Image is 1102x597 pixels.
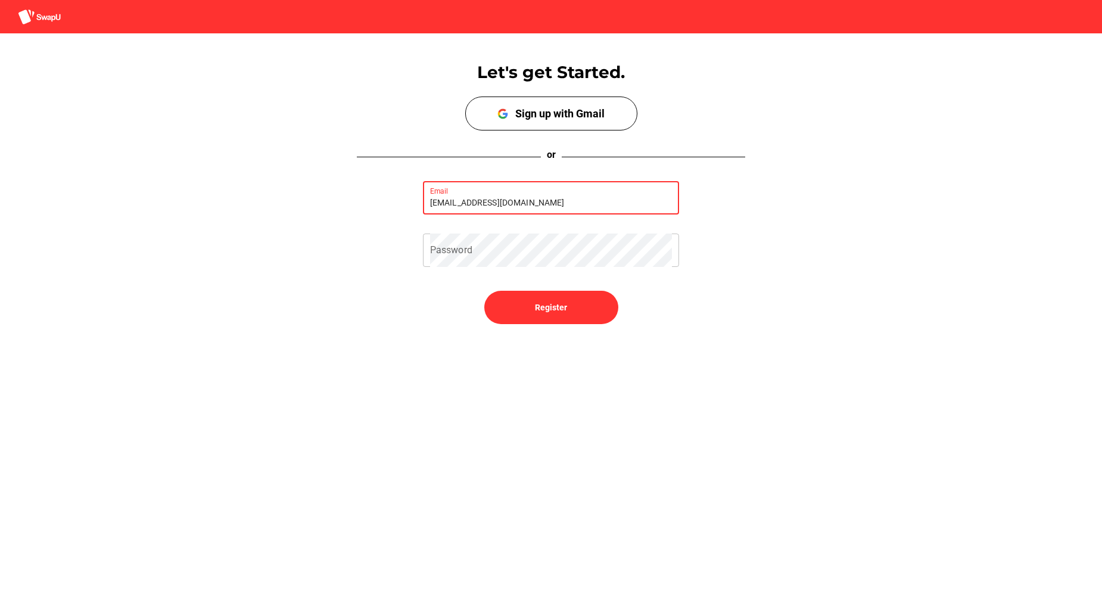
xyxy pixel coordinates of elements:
[541,148,562,162] p: or
[430,234,673,267] input: Password
[497,108,508,119] img: google-logo.e6216e10.png
[477,62,625,82] span: Let's get Started.
[535,300,567,315] span: Register
[465,97,637,130] button: Sign up with Gmail
[18,9,61,25] img: aSD8y5uGLpzPJLYTcYcjNu3laj1c05W5KWf0Ds+Za8uybjssssuu+yyyy677LKX2n+PWMSDJ9a87AAAAABJRU5ErkJggg==
[430,181,673,214] input: Email
[515,107,605,120] div: Sign up with Gmail
[484,291,618,324] button: Register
